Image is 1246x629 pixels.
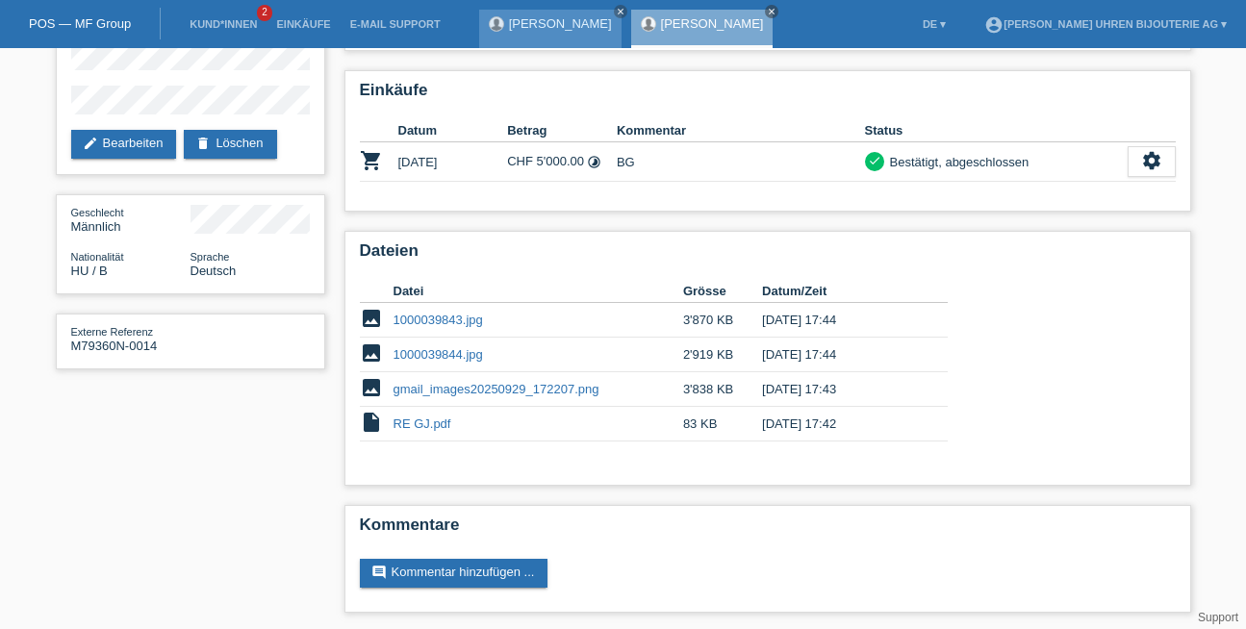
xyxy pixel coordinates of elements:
span: 2 [257,5,272,21]
h2: Einkäufe [360,81,1176,110]
td: [DATE] 17:42 [762,407,920,441]
a: POS — MF Group [29,16,131,31]
td: [DATE] [398,142,508,182]
th: Betrag [507,119,617,142]
a: RE GJ.pdf [394,416,451,431]
i: insert_drive_file [360,411,383,434]
a: [PERSON_NAME] [509,16,612,31]
div: Männlich [71,205,191,234]
span: Ungarn / B / 06.10.2016 [71,264,108,278]
th: Status [865,119,1128,142]
i: close [616,7,625,16]
i: Fixe Raten (24 Raten) [587,155,601,169]
td: [DATE] 17:44 [762,303,920,338]
a: deleteLöschen [184,130,276,159]
th: Datum/Zeit [762,280,920,303]
span: Deutsch [191,264,237,278]
i: comment [371,565,387,580]
span: Externe Referenz [71,326,154,338]
i: edit [83,136,98,151]
a: account_circle[PERSON_NAME] Uhren Bijouterie AG ▾ [975,18,1236,30]
div: M79360N-0014 [71,324,191,353]
a: Kund*innen [180,18,267,30]
th: Datei [394,280,683,303]
h2: Kommentare [360,516,1176,544]
a: close [614,5,627,18]
span: Nationalität [71,251,124,263]
i: account_circle [984,15,1004,35]
i: POSP00028095 [360,149,383,172]
td: CHF 5'000.00 [507,142,617,182]
td: 3'838 KB [683,372,762,407]
a: close [765,5,778,18]
i: settings [1141,150,1162,171]
td: 2'919 KB [683,338,762,372]
a: gmail_images20250929_172207.png [394,382,599,396]
a: Einkäufe [267,18,340,30]
th: Grösse [683,280,762,303]
i: check [868,154,881,167]
td: BG [617,142,865,182]
i: image [360,376,383,399]
h2: Dateien [360,241,1176,270]
th: Datum [398,119,508,142]
a: 1000039844.jpg [394,347,483,362]
span: Geschlecht [71,207,124,218]
div: Bestätigt, abgeschlossen [884,152,1030,172]
i: close [767,7,776,16]
td: 83 KB [683,407,762,441]
a: Support [1198,611,1238,624]
span: Sprache [191,251,230,263]
a: commentKommentar hinzufügen ... [360,559,548,588]
a: 1000039843.jpg [394,313,483,327]
td: 3'870 KB [683,303,762,338]
td: [DATE] 17:44 [762,338,920,372]
th: Kommentar [617,119,865,142]
i: delete [195,136,211,151]
a: editBearbeiten [71,130,177,159]
a: DE ▾ [913,18,955,30]
a: E-Mail Support [341,18,450,30]
i: image [360,341,383,365]
td: [DATE] 17:43 [762,372,920,407]
i: image [360,307,383,330]
a: [PERSON_NAME] [661,16,764,31]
